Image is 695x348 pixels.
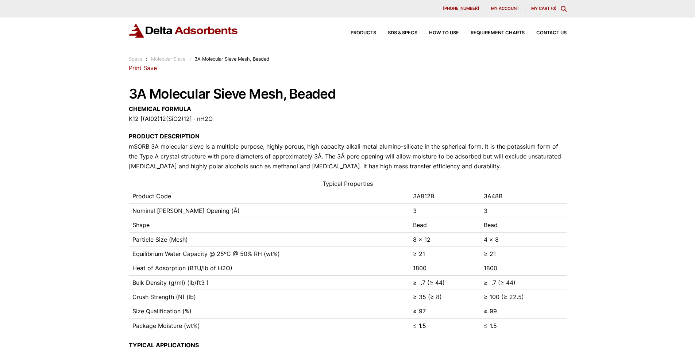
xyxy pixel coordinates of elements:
td: 8 x 12 [409,232,480,246]
td: 3A48B [480,189,566,203]
td: ≤ 1.5 [480,318,566,333]
td: ≥ .7 (≥ 44) [409,275,480,290]
a: Molecular Sieve [151,56,185,62]
span: [PHONE_NUMBER] [443,7,479,11]
td: Particle Size (Mesh) [129,232,410,246]
td: Bead [480,218,566,232]
td: ≥ .7 (≥ 44) [480,275,566,290]
strong: CHEMICAL FORMULA [129,105,191,112]
span: 3A Molecular Sieve Mesh, Beaded [194,56,269,62]
a: Requirement Charts [459,31,525,35]
td: ≤ 1.5 [409,318,480,333]
a: Contact Us [525,31,567,35]
td: Product Code [129,189,410,203]
td: Shape [129,218,410,232]
td: 1800 [480,261,566,275]
caption: Typical Properties [129,179,567,189]
strong: PRODUCT DESCRIPTION [129,133,200,140]
td: Heat of Adsorption (BTU/lb of H2O) [129,261,410,275]
a: [PHONE_NUMBER] [437,6,485,12]
td: ≥ 100 (≥ 22.5) [480,290,566,304]
span: How to Use [429,31,459,35]
td: 1800 [409,261,480,275]
h1: 3A Molecular Sieve Mesh, Beaded [129,87,567,102]
div: Toggle Modal Content [561,6,567,12]
img: Delta Adsorbents [129,23,238,38]
td: Equilibrium Water Capacity @ 25ºC @ 50% RH (wt%) [129,246,410,261]
a: My Cart (0) [531,6,556,11]
td: ≥ 21 [409,246,480,261]
td: ≥ 35 (≥ 8) [409,290,480,304]
span: Requirement Charts [471,31,525,35]
p: mSORB 3A molecular sieve is a multiple purpose, highly porous, high capacity alkali metal alumino... [129,131,567,171]
td: Package Moisture (wt%) [129,318,410,333]
td: ≥ 99 [480,304,566,318]
td: Bulk Density (g/ml) (lb/ft3 ) [129,275,410,290]
td: Crush Strength (N) (lb) [129,290,410,304]
td: Bead [409,218,480,232]
span: My account [491,7,519,11]
td: ≥ 97 [409,304,480,318]
span: 0 [552,6,555,11]
td: Nominal [PERSON_NAME] Opening (Å) [129,203,410,218]
p: K12 [(Al02)12(SiO2)12] · nH2O [129,104,567,124]
td: 3 [480,203,566,218]
span: Contact Us [536,31,567,35]
td: 3A812B [409,189,480,203]
a: My account [485,6,525,12]
td: 3 [409,203,480,218]
a: Save [143,64,157,72]
td: Size Qualification (%) [129,304,410,318]
span: Products [351,31,376,35]
a: Print [129,64,142,72]
span: SDS & SPECS [388,31,417,35]
span: : [189,56,191,62]
td: 4 x 8 [480,232,566,246]
a: Products [339,31,376,35]
a: How to Use [417,31,459,35]
a: Specs [129,56,142,62]
td: ≥ 21 [480,246,566,261]
a: SDS & SPECS [376,31,417,35]
span: : [146,56,147,62]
